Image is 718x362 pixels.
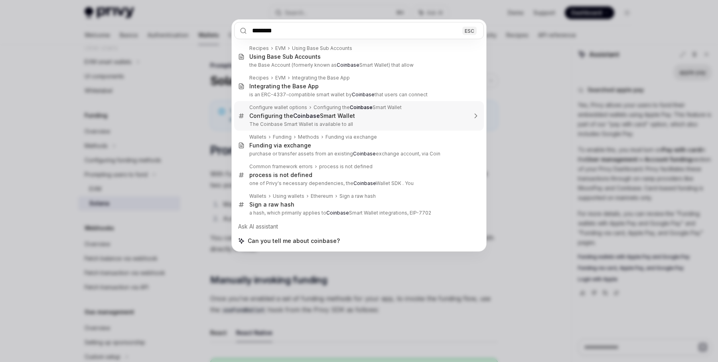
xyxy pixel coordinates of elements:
div: Configuring the Smart Wallet [249,112,355,119]
p: is an ERC-4337-compatible smart wallet by that users can connect [249,91,467,98]
div: Recipes [249,45,269,52]
div: EVM [275,45,286,52]
div: Integrating the Base App [249,83,319,90]
div: Configuring the Smart Wallet [314,104,402,111]
p: purchase or transfer assets from an existing exchange account, via Coin [249,151,467,157]
div: Using Base Sub Accounts [292,45,352,52]
div: Funding [273,134,292,140]
div: Common framework errors [249,163,313,170]
div: Funding via exchange [249,142,311,149]
div: ESC [462,26,477,35]
div: Configure wallet options [249,104,307,111]
div: Methods [298,134,319,140]
div: Ask AI assistant [234,219,484,234]
div: Sign a raw hash [339,193,376,199]
div: Using wallets [273,193,304,199]
b: Coinbase [293,112,320,119]
div: process is not defined [319,163,373,170]
p: The Coinbase Smart Wallet is available to all [249,121,467,127]
b: Coinbase [353,180,376,186]
div: process is not defined [249,171,312,179]
div: Sign a raw hash [249,201,294,208]
div: Ethereum [311,193,333,199]
div: Recipes [249,75,269,81]
div: Using Base Sub Accounts [249,53,321,60]
b: Coinbase [352,91,375,97]
div: Integrating the Base App [292,75,350,81]
p: a hash, which primarily applies to Smart Wallet integrations, EIP-7702 [249,210,467,216]
div: Funding via exchange [325,134,377,140]
b: Coinbase [350,104,373,110]
div: Wallets [249,134,266,140]
p: the Base Account (formerly known as Smart Wallet) that allow [249,62,467,68]
b: Coinbase [326,210,349,216]
p: one of Privy's necessary dependencies, the Wallet SDK . You [249,180,467,187]
div: EVM [275,75,286,81]
span: Can you tell me about coinbase? [248,237,340,245]
div: Wallets [249,193,266,199]
b: Coinbase [337,62,359,68]
b: Coinbase [353,151,376,157]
